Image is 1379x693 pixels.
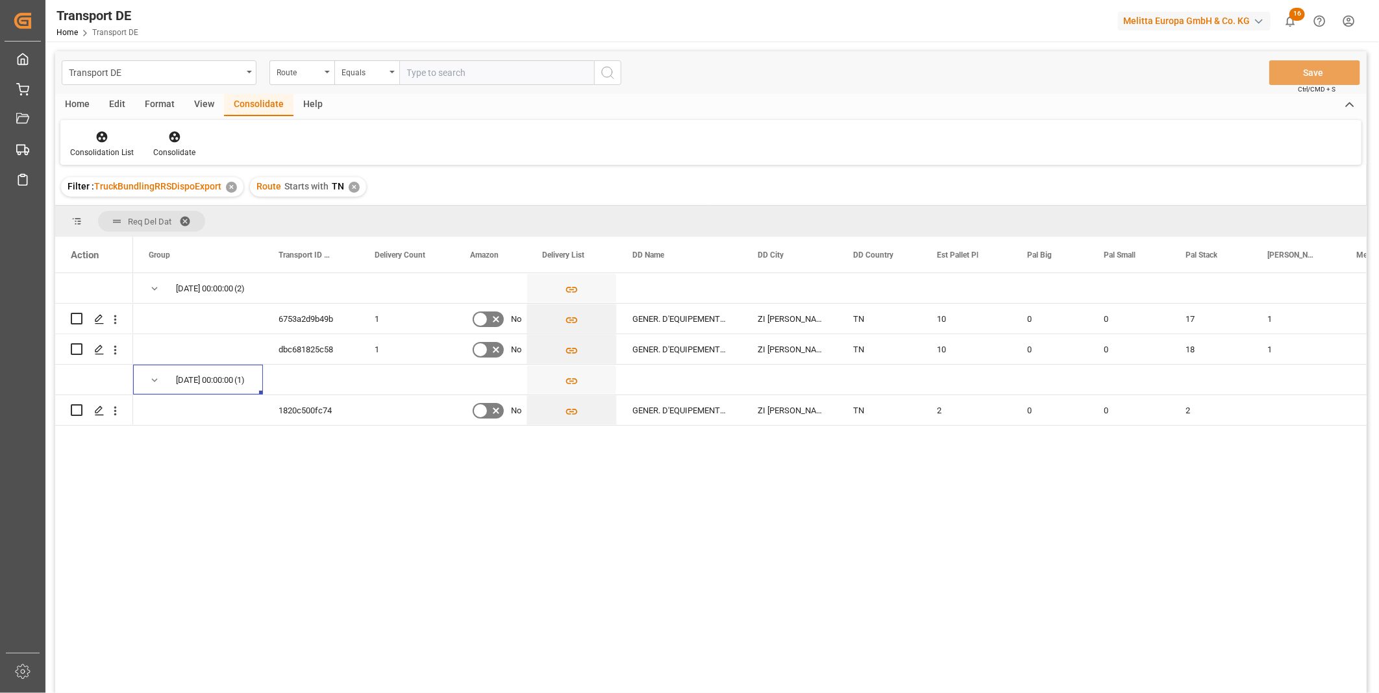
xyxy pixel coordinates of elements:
[55,94,99,116] div: Home
[184,94,224,116] div: View
[853,250,893,260] span: DD Country
[1012,304,1088,334] div: 0
[742,395,838,425] div: ZI [PERSON_NAME][GEOGRAPHIC_DATA]
[55,395,133,426] div: Press SPACE to select this row.
[1012,395,1088,425] div: 0
[742,304,838,334] div: ZI [PERSON_NAME][GEOGRAPHIC_DATA]
[632,250,664,260] span: DD Name
[742,334,838,364] div: ZI [PERSON_NAME][GEOGRAPHIC_DATA]
[1252,334,1341,364] div: 1
[1186,250,1217,260] span: Pal Stack
[1289,8,1305,21] span: 16
[135,94,184,116] div: Format
[921,334,1012,364] div: 10
[1170,395,1252,425] div: 2
[55,334,133,365] div: Press SPACE to select this row.
[176,274,233,304] div: [DATE] 00:00:00
[359,304,454,334] div: 1
[542,250,584,260] span: Delivery List
[1088,395,1170,425] div: 0
[1267,250,1313,260] span: [PERSON_NAME]
[617,395,742,425] div: GENER. D'EQUIPEMENT INDUSTRIEL
[617,304,742,334] div: GENER. D'EQUIPEMENT INDUSTRIEL
[277,64,321,79] div: Route
[838,395,921,425] div: TN
[375,250,425,260] span: Delivery Count
[921,304,1012,334] div: 10
[94,181,221,191] span: TruckBundlingRRSDispoExport
[263,334,359,364] div: dbc681825c58
[269,60,334,85] button: open menu
[1118,12,1271,30] div: Melitta Europa GmbH & Co. KG
[334,60,399,85] button: open menu
[1118,8,1276,33] button: Melitta Europa GmbH & Co. KG
[62,60,256,85] button: open menu
[937,250,978,260] span: Est Pallet Pl
[594,60,621,85] button: search button
[71,249,99,261] div: Action
[70,147,134,158] div: Consolidation List
[1170,334,1252,364] div: 18
[56,6,138,25] div: Transport DE
[511,335,521,365] span: No
[224,94,293,116] div: Consolidate
[56,28,78,37] a: Home
[55,273,133,304] div: Press SPACE to select this row.
[359,334,454,364] div: 1
[1088,334,1170,364] div: 0
[1170,304,1252,334] div: 17
[55,365,133,395] div: Press SPACE to select this row.
[293,94,332,116] div: Help
[1269,60,1360,85] button: Save
[1298,84,1336,94] span: Ctrl/CMD + S
[234,274,245,304] span: (2)
[1027,250,1052,260] span: Pal Big
[226,182,237,193] div: ✕
[176,365,233,395] div: [DATE] 00:00:00
[263,395,359,425] div: 1820c500fc74
[279,250,332,260] span: Transport ID Logward
[153,147,195,158] div: Consolidate
[69,64,242,80] div: Transport DE
[256,181,281,191] span: Route
[1012,334,1088,364] div: 0
[1104,250,1136,260] span: Pal Small
[1252,304,1341,334] div: 1
[838,304,921,334] div: TN
[128,217,171,226] span: Req Del Dat
[332,181,344,191] span: TN
[399,60,594,85] input: Type to search
[1276,6,1305,36] button: show 16 new notifications
[99,94,135,116] div: Edit
[1305,6,1334,36] button: Help Center
[349,182,360,193] div: ✕
[234,365,245,395] span: (1)
[149,250,170,260] span: Group
[617,334,742,364] div: GENER. D'EQUIPEMENT INDUSTRIEL
[470,250,499,260] span: Amazon
[1088,304,1170,334] div: 0
[55,304,133,334] div: Press SPACE to select this row.
[511,304,521,334] span: No
[511,396,521,426] span: No
[68,181,94,191] span: Filter :
[263,304,359,334] div: 6753a2d9b49b
[284,181,329,191] span: Starts with
[342,64,386,79] div: Equals
[758,250,784,260] span: DD City
[838,334,921,364] div: TN
[921,395,1012,425] div: 2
